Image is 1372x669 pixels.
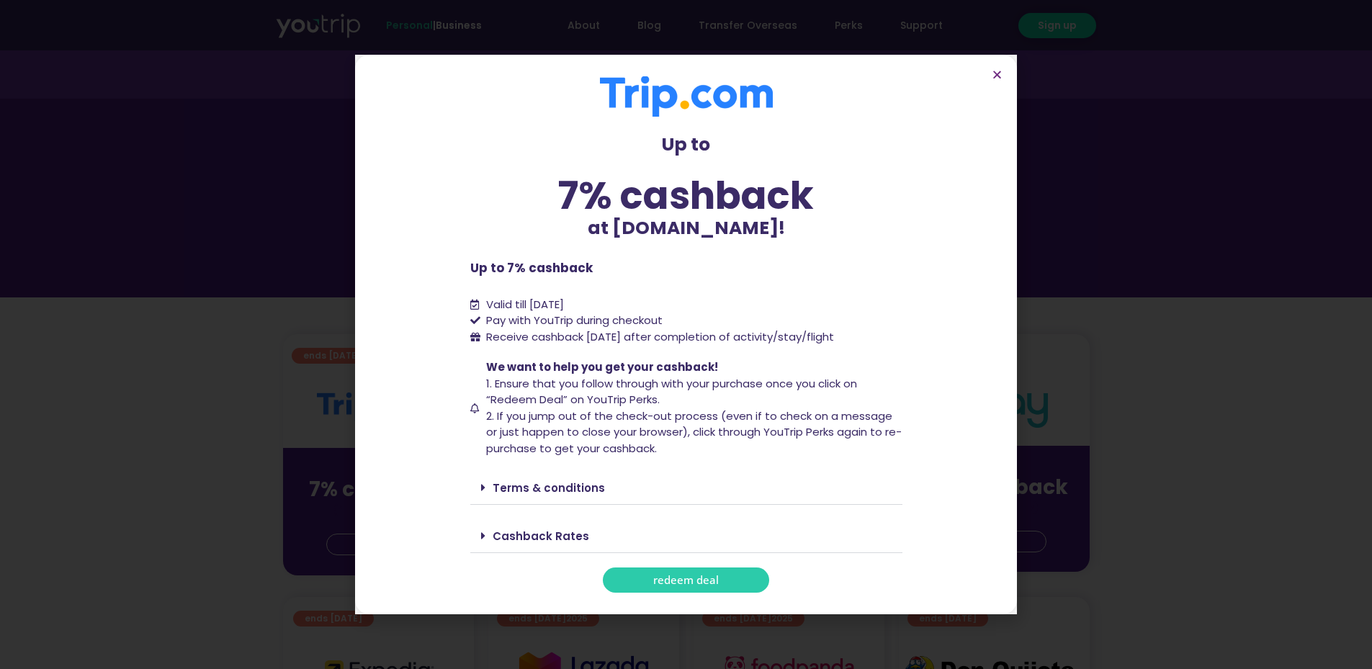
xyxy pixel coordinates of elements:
[486,359,718,374] span: We want to help you get your cashback!
[486,297,564,312] span: Valid till [DATE]
[483,313,663,329] span: Pay with YouTrip during checkout
[486,376,857,408] span: 1. Ensure that you follow through with your purchase once you click on “Redeem Deal” on YouTrip P...
[493,529,589,544] a: Cashback Rates
[493,480,605,495] a: Terms & conditions
[992,69,1003,80] a: Close
[470,131,902,158] p: Up to
[486,329,834,344] span: Receive cashback [DATE] after completion of activity/stay/flight
[470,176,902,215] div: 7% cashback
[603,567,769,593] a: redeem deal
[470,519,902,553] div: Cashback Rates
[653,575,719,585] span: redeem deal
[470,471,902,505] div: Terms & conditions
[486,408,902,456] span: 2. If you jump out of the check-out process (even if to check on a message or just happen to clos...
[470,259,593,277] b: Up to 7% cashback
[470,215,902,242] p: at [DOMAIN_NAME]!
